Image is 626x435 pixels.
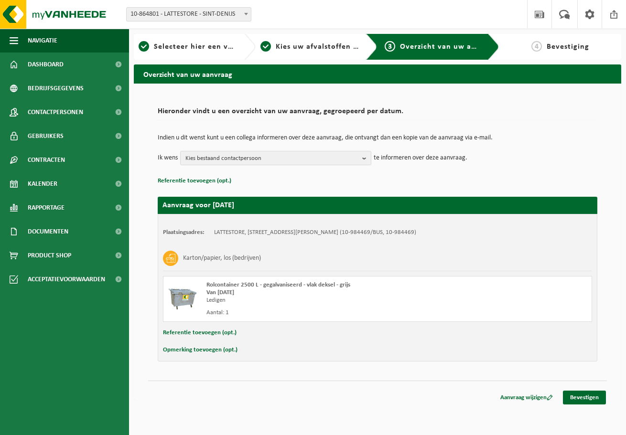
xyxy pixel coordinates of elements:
span: 10-864801 - LATTESTORE - SINT-DENIJS [127,8,251,21]
span: Bedrijfsgegevens [28,76,84,100]
span: 4 [531,41,542,52]
strong: Plaatsingsadres: [163,229,205,235]
div: Aantal: 1 [206,309,416,317]
button: Referentie toevoegen (opt.) [163,327,237,339]
h2: Overzicht van uw aanvraag [134,64,621,83]
span: Gebruikers [28,124,64,148]
span: Acceptatievoorwaarden [28,267,105,291]
button: Opmerking toevoegen (opt.) [163,344,237,356]
span: Dashboard [28,53,64,76]
span: Rapportage [28,196,65,220]
p: Ik wens [158,151,178,165]
span: Overzicht van uw aanvraag [400,43,501,51]
button: Referentie toevoegen (opt.) [158,175,231,187]
a: Bevestigen [563,391,606,404]
span: 10-864801 - LATTESTORE - SINT-DENIJS [126,7,251,21]
a: Aanvraag wijzigen [493,391,560,404]
span: Rolcontainer 2500 L - gegalvaniseerd - vlak deksel - grijs [206,282,350,288]
span: Product Shop [28,244,71,267]
div: Ledigen [206,297,416,304]
a: 1Selecteer hier een vestiging [139,41,237,53]
strong: Aanvraag voor [DATE] [162,202,234,209]
span: Contracten [28,148,65,172]
span: 1 [139,41,149,52]
h2: Hieronder vindt u een overzicht van uw aanvraag, gegroepeerd per datum. [158,107,597,120]
td: LATTESTORE, [STREET_ADDRESS][PERSON_NAME] (10-984469/BUS, 10-984469) [214,229,416,236]
h3: Karton/papier, los (bedrijven) [183,251,261,266]
img: WB-2500-GAL-GY-01.png [168,281,197,310]
span: Selecteer hier een vestiging [154,43,257,51]
span: Navigatie [28,29,57,53]
span: Kalender [28,172,57,196]
button: Kies bestaand contactpersoon [180,151,371,165]
p: Indien u dit wenst kunt u een collega informeren over deze aanvraag, die ontvangt dan een kopie v... [158,135,597,141]
span: 2 [260,41,271,52]
span: Contactpersonen [28,100,83,124]
a: 2Kies uw afvalstoffen en recipiënten [260,41,358,53]
p: te informeren over deze aanvraag. [374,151,467,165]
span: Bevestiging [547,43,589,51]
span: Documenten [28,220,68,244]
strong: Van [DATE] [206,289,234,296]
span: Kies bestaand contactpersoon [185,151,358,166]
span: 3 [385,41,395,52]
span: Kies uw afvalstoffen en recipiënten [276,43,407,51]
